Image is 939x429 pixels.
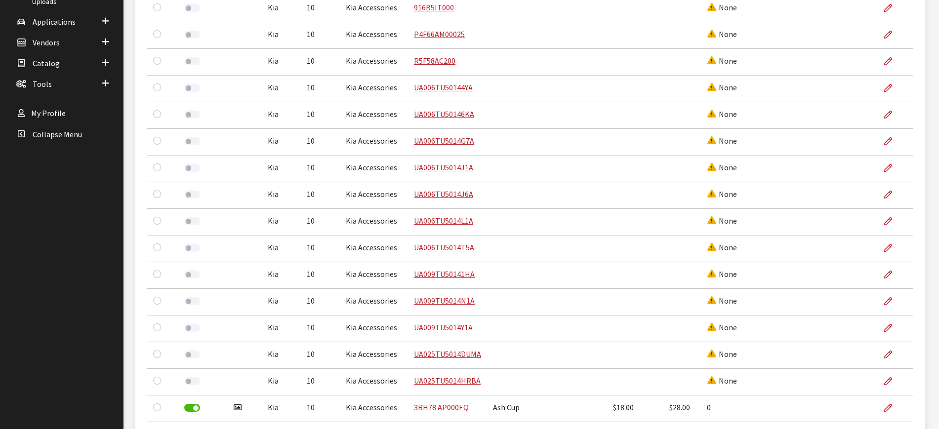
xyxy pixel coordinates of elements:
[184,324,200,332] label: Activate Part
[340,262,408,289] td: Kia Accessories
[262,22,301,49] td: Kia
[33,38,60,47] span: Vendors
[33,58,60,68] span: Catalog
[262,235,301,262] td: Kia
[340,235,408,262] td: Kia Accessories
[414,56,455,66] a: R5F58AC200
[184,31,200,39] label: Activate Part
[184,404,200,412] label: Deactivate Part
[707,82,737,92] span: None
[301,102,340,129] td: 10
[707,322,737,332] span: None
[414,269,475,279] a: UA009TU50141HA
[340,315,408,342] td: Kia Accessories
[262,182,301,209] td: Kia
[262,342,301,369] td: Kia
[414,242,474,252] a: UA006TU5014T5A
[184,377,200,385] label: Activate Part
[707,109,737,119] span: None
[340,342,408,369] td: Kia Accessories
[884,209,900,234] a: Edit Part
[184,137,200,145] label: Activate Part
[487,395,549,422] td: Ash Cup
[301,342,340,369] td: 10
[663,395,701,422] td: $28.00
[301,49,340,76] td: 10
[33,129,82,139] span: Collapse Menu
[707,136,737,146] span: None
[414,189,473,199] a: UA006TU5014J6A
[262,76,301,102] td: Kia
[262,156,301,182] td: Kia
[884,342,900,367] a: Edit Part
[340,182,408,209] td: Kia Accessories
[301,262,340,289] td: 10
[301,76,340,102] td: 10
[301,182,340,209] td: 10
[301,315,340,342] td: 10
[701,395,757,422] td: 0
[33,79,52,89] span: Tools
[301,209,340,235] td: 10
[414,162,473,172] a: UA006TU5014J1A
[884,22,900,47] a: Edit Part
[262,102,301,129] td: Kia
[33,17,76,27] span: Applications
[707,216,737,226] span: None
[340,395,408,422] td: Kia Accessories
[884,129,900,154] a: Edit Part
[884,315,900,340] a: Edit Part
[340,369,408,395] td: Kia Accessories
[301,235,340,262] td: 10
[184,191,200,198] label: Activate Part
[707,376,737,386] span: None
[301,156,340,182] td: 10
[262,289,301,315] td: Kia
[707,189,737,199] span: None
[414,216,473,226] a: UA006TU5014L1A
[31,109,66,118] span: My Profile
[884,49,900,74] a: Edit Part
[414,349,481,359] a: UA025TU5014DUMA
[340,102,408,129] td: Kia Accessories
[234,404,242,412] i: Has image
[262,209,301,235] td: Kia
[184,84,200,92] label: Activate Part
[884,102,900,127] a: Edit Part
[301,22,340,49] td: 10
[262,395,301,422] td: Kia
[301,129,340,156] td: 10
[262,129,301,156] td: Kia
[414,29,465,39] a: P4F66AM00025
[414,376,481,386] a: UA025TU5014HRBA
[884,369,900,393] a: Edit Part
[707,56,737,66] span: None
[262,262,301,289] td: Kia
[884,289,900,313] a: Edit Part
[262,315,301,342] td: Kia
[340,156,408,182] td: Kia Accessories
[414,402,469,412] a: 3RH78 AP000EQ
[184,244,200,252] label: Activate Part
[707,296,737,306] span: None
[184,217,200,225] label: Activate Part
[184,4,200,12] label: Activate Part
[414,322,473,332] a: UA009TU5014Y1A
[340,22,408,49] td: Kia Accessories
[184,57,200,65] label: Activate Part
[301,395,340,422] td: 10
[707,242,737,252] span: None
[301,289,340,315] td: 10
[884,235,900,260] a: Edit Part
[884,395,900,420] a: Edit Part
[340,289,408,315] td: Kia Accessories
[884,262,900,287] a: Edit Part
[707,2,737,12] span: None
[340,76,408,102] td: Kia Accessories
[414,136,474,146] a: UA006TU5014G7A
[607,395,663,422] td: $18.00
[184,351,200,358] label: Activate Part
[414,82,473,92] a: UA006TU50144YA
[184,111,200,118] label: Activate Part
[414,2,454,12] a: 916B5IT000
